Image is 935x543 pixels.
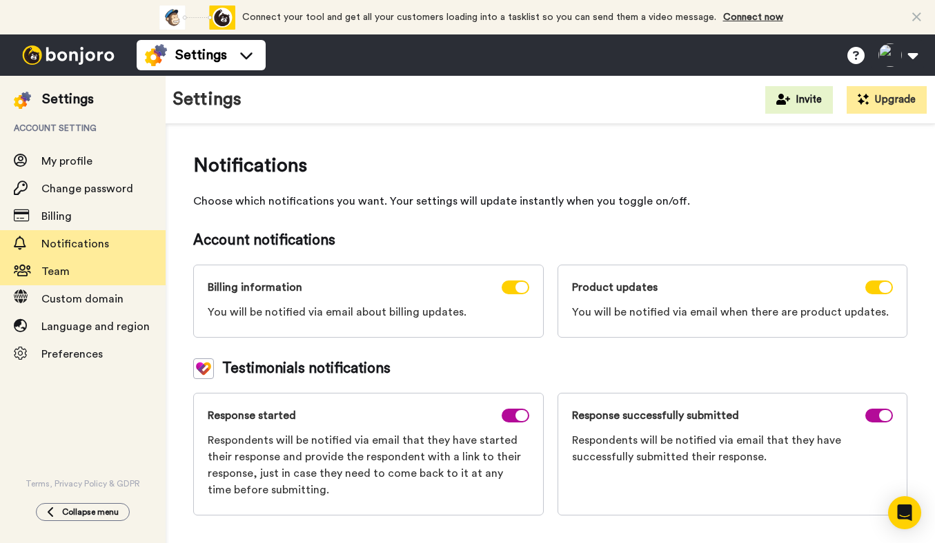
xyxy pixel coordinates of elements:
span: Product updates [572,279,658,296]
span: Connect your tool and get all your customers loading into a tasklist so you can send them a video... [242,12,716,22]
span: Billing [41,211,72,222]
span: Response started [208,407,296,424]
span: Settings [175,45,227,65]
img: settings-colored.svg [14,92,31,109]
span: Respondents will be notified via email that they have successfully submitted their response. [572,432,894,465]
span: Notifications [41,238,109,249]
span: You will be notified via email about billing updates. [208,304,529,320]
button: Invite [765,86,833,114]
span: Custom domain [41,294,124,305]
span: Team [41,266,70,277]
span: Language and region [41,321,150,332]
span: Preferences [41,349,103,360]
span: Change password [41,183,133,194]
span: Respondents will be notified via email that they have started their response and provide the resp... [208,432,529,498]
span: My profile [41,156,92,167]
button: Upgrade [847,86,927,114]
span: You will be notified via email when there are product updates. [572,304,894,320]
span: Account notifications [193,230,907,251]
img: settings-colored.svg [145,44,167,66]
div: Settings [42,90,94,109]
span: Notifications [193,152,907,179]
div: Open Intercom Messenger [888,496,921,529]
span: Choose which notifications you want. Your settings will update instantly when you toggle on/off. [193,193,907,209]
h1: Settings [173,90,242,110]
span: Collapse menu [62,506,119,518]
span: Response successfully submitted [572,407,739,424]
a: Connect now [723,12,783,22]
img: tm-color.svg [193,358,214,379]
div: animation [159,6,235,30]
span: Billing information [208,279,302,296]
div: Testimonials notifications [193,358,907,379]
button: Collapse menu [36,503,130,521]
img: bj-logo-header-white.svg [17,45,120,65]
